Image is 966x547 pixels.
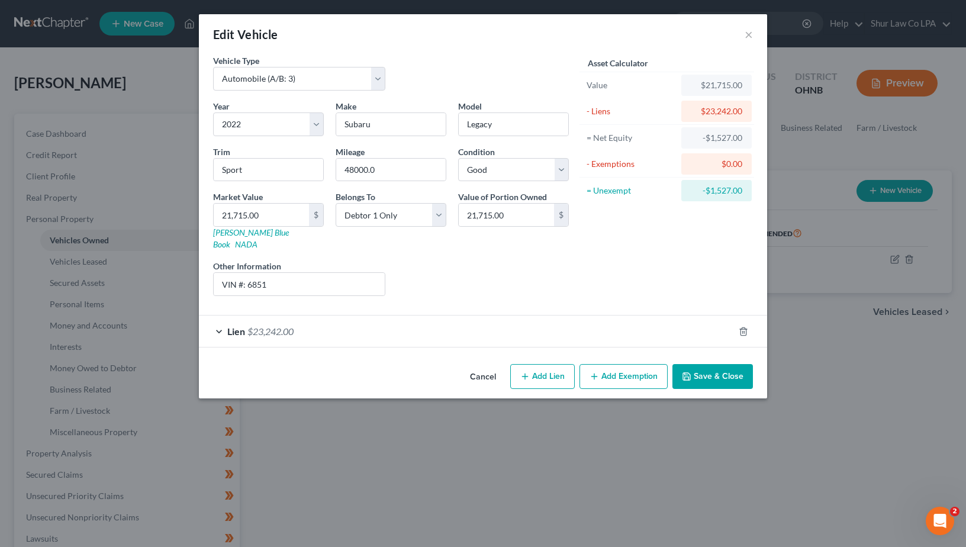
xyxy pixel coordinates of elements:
div: -$1,527.00 [691,185,742,197]
label: Mileage [336,146,365,158]
div: $21,715.00 [691,79,742,91]
div: Value [587,79,676,91]
div: - Exemptions [587,158,676,170]
a: NADA [235,239,257,249]
button: Add Lien [510,364,575,389]
div: = Net Equity [587,132,676,144]
label: Model [458,100,482,112]
div: = Unexempt [587,185,676,197]
button: Add Exemption [579,364,668,389]
button: Save & Close [672,364,753,389]
input: ex. LS, LT, etc [214,159,323,181]
input: ex. Nissan [336,113,446,136]
div: $0.00 [691,158,742,170]
label: Year [213,100,230,112]
div: -$1,527.00 [691,132,742,144]
input: 0.00 [459,204,554,226]
label: Asset Calculator [588,57,648,69]
span: Make [336,101,356,111]
span: $23,242.00 [247,326,294,337]
span: Belongs To [336,192,375,202]
a: [PERSON_NAME] Blue Book [213,227,289,249]
input: ex. Altima [459,113,568,136]
input: 0.00 [214,204,309,226]
input: -- [336,159,446,181]
button: × [745,27,753,41]
span: 2 [950,507,959,516]
div: Edit Vehicle [213,26,278,43]
label: Other Information [213,260,281,272]
div: $ [309,204,323,226]
input: (optional) [214,273,385,295]
iframe: Intercom live chat [926,507,954,535]
label: Condition [458,146,495,158]
label: Trim [213,146,230,158]
div: - Liens [587,105,676,117]
label: Vehicle Type [213,54,259,67]
div: $23,242.00 [691,105,742,117]
span: Lien [227,326,245,337]
label: Market Value [213,191,263,203]
label: Value of Portion Owned [458,191,547,203]
button: Cancel [461,365,505,389]
div: $ [554,204,568,226]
